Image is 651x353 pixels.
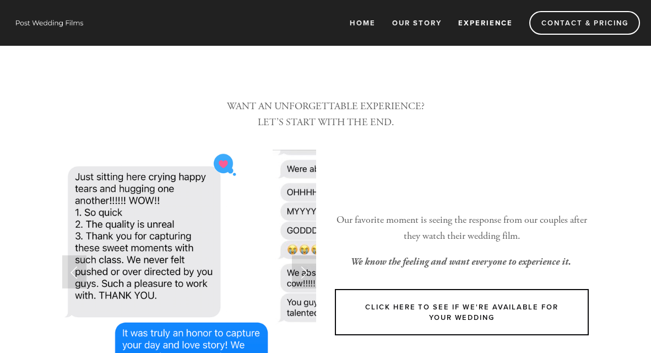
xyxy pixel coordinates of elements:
[62,255,86,288] a: Previous Slide
[292,255,316,288] a: Next Slide
[62,99,589,131] p: WANT AN UNFORGETTABLE EXPERIENCE? LET’S START WITH THE END.
[385,14,449,32] a: Our Story
[343,14,383,32] a: Home
[350,256,571,268] em: We know the feeling and want everyone to experience it.
[451,14,520,32] a: Experience
[335,289,589,335] a: Click Here to see if We're available for your wedding
[529,11,640,35] a: Contact & Pricing
[11,14,88,31] img: Wisconsin Wedding Videographer
[335,212,589,244] p: Our favorite moment is seeing the response from our couples after they watch their wedding film.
